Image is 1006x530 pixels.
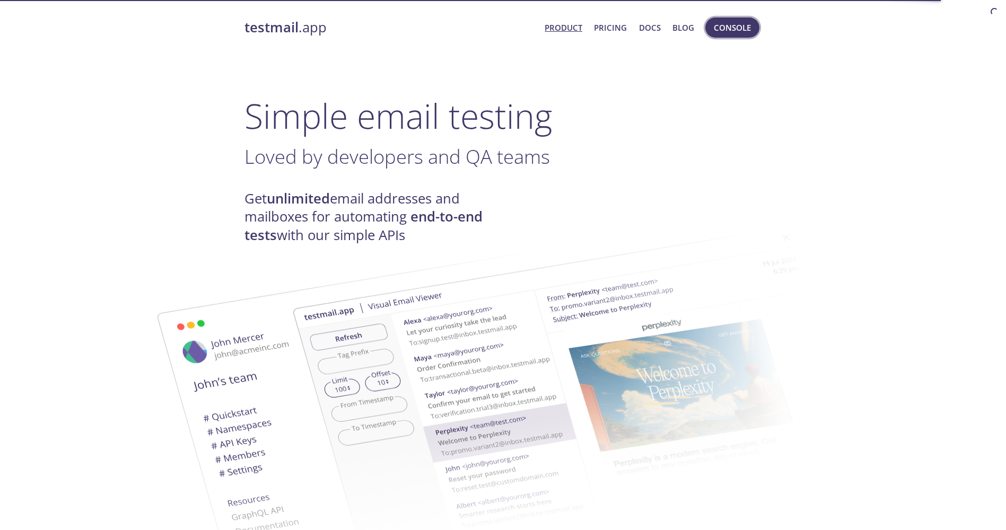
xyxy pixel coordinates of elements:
span: Console [714,21,751,34]
strong: unlimited [267,189,330,208]
span: Loved by developers and QA teams [244,143,550,170]
strong: end-to-end tests [244,207,483,244]
a: Docs [639,21,661,34]
strong: testmail [244,18,299,37]
button: Console [705,17,759,38]
a: testmail.app [244,19,537,37]
a: Product [545,21,582,34]
a: Blog [672,21,694,34]
a: Pricing [594,21,627,34]
h4: Get email addresses and mailboxes for automating with our simple APIs [244,190,503,244]
h1: Simple email testing [244,95,762,136]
